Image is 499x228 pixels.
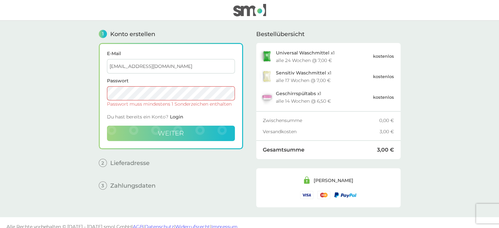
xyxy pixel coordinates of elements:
span: Bestellübersicht [256,31,304,37]
span: Sensitiv Waschmittel [276,70,326,76]
div: 3,00 € [380,129,394,134]
label: E-Mail [107,51,235,56]
span: 2 [99,159,107,167]
p: x 1 [276,91,321,96]
img: /assets/icons/paypal-logo-small.webp [334,192,356,198]
div: Du hast bereits ein Konto? [107,111,235,126]
div: [PERSON_NAME] [314,178,353,183]
img: /assets/icons/cards/visa.svg [300,191,313,199]
div: alle 17 Wochen @ 7,00 € [276,78,331,83]
span: Konto erstellen [110,31,155,37]
p: kostenlos [373,73,394,80]
span: Geschirrspültabs [276,91,316,96]
div: alle 24 Wochen @ 7,00 € [276,58,332,63]
p: kostenlos [373,53,394,60]
div: Versandkosten [263,129,380,134]
span: Lieferadresse [110,160,150,166]
span: weiter [158,129,184,137]
label: Passwort [107,78,235,83]
div: 0,00 € [379,118,394,123]
img: /assets/icons/cards/mastercard.svg [317,191,330,199]
div: Gesamtsumme [263,147,377,153]
p: x 1 [276,50,335,55]
span: 3 [99,181,107,190]
p: x 1 [276,70,331,75]
span: 1 [99,30,107,38]
span: Login [170,114,183,120]
div: 3,00 € [377,147,394,153]
span: Zahlungsdaten [110,183,156,189]
div: Passwort muss mindestens 1 Sonderzeichen enthalten [107,102,235,106]
div: Zwischensumme [263,118,379,123]
p: kostenlos [373,94,394,101]
img: smol [233,4,266,16]
span: Universal Waschmittel [276,50,329,56]
div: alle 14 Wochen @ 6,50 € [276,99,331,103]
button: weiter [107,126,235,141]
